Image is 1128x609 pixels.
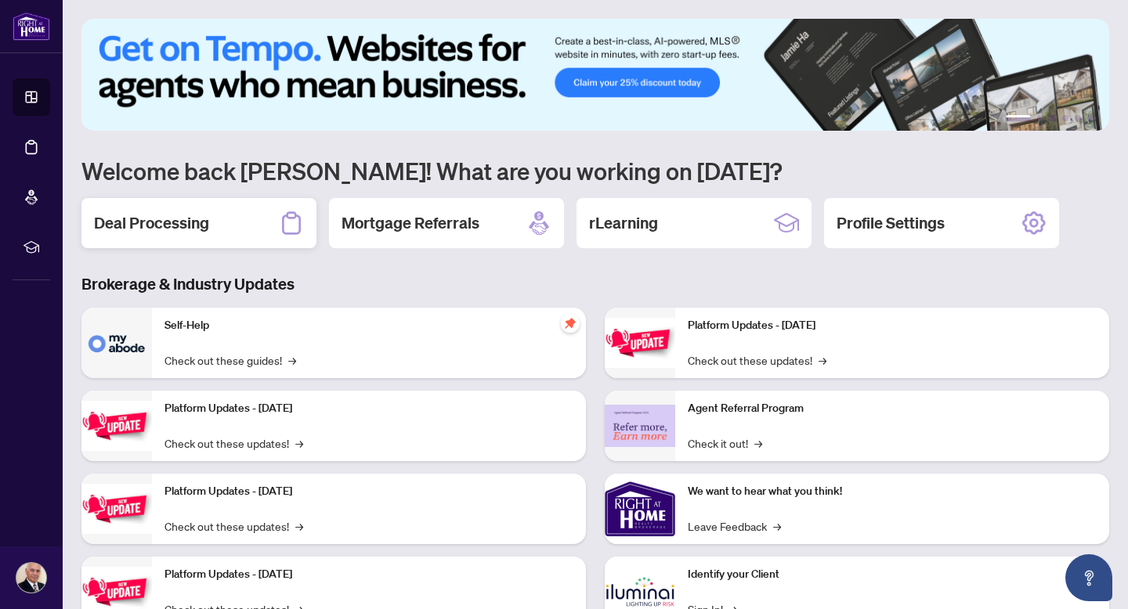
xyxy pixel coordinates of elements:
[837,212,945,234] h2: Profile Settings
[561,314,580,333] span: pushpin
[1065,554,1112,601] button: Open asap
[164,434,303,452] a: Check out these updates!→
[295,517,303,535] span: →
[589,212,658,234] h2: rLearning
[342,212,479,234] h2: Mortgage Referrals
[688,566,1097,583] p: Identify your Client
[605,318,675,367] img: Platform Updates - June 23, 2025
[1037,115,1043,121] button: 2
[81,401,152,450] img: Platform Updates - September 16, 2025
[81,273,1109,295] h3: Brokerage & Industry Updates
[1075,115,1081,121] button: 5
[164,483,573,500] p: Platform Updates - [DATE]
[688,483,1097,500] p: We want to hear what you think!
[605,474,675,544] img: We want to hear what you think!
[688,517,781,535] a: Leave Feedback→
[688,434,762,452] a: Check it out!→
[1062,115,1068,121] button: 4
[819,351,826,369] span: →
[605,405,675,448] img: Agent Referral Program
[1050,115,1056,121] button: 3
[164,566,573,583] p: Platform Updates - [DATE]
[164,351,296,369] a: Check out these guides!→
[295,434,303,452] span: →
[81,484,152,533] img: Platform Updates - July 21, 2025
[81,156,1109,186] h1: Welcome back [PERSON_NAME]! What are you working on [DATE]?
[16,563,46,593] img: Profile Icon
[13,12,50,41] img: logo
[164,517,303,535] a: Check out these updates!→
[1006,115,1031,121] button: 1
[288,351,296,369] span: →
[773,517,781,535] span: →
[164,400,573,417] p: Platform Updates - [DATE]
[754,434,762,452] span: →
[164,317,573,334] p: Self-Help
[81,308,152,378] img: Self-Help
[81,19,1109,131] img: Slide 0
[688,351,826,369] a: Check out these updates!→
[1087,115,1094,121] button: 6
[94,212,209,234] h2: Deal Processing
[688,317,1097,334] p: Platform Updates - [DATE]
[688,400,1097,417] p: Agent Referral Program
